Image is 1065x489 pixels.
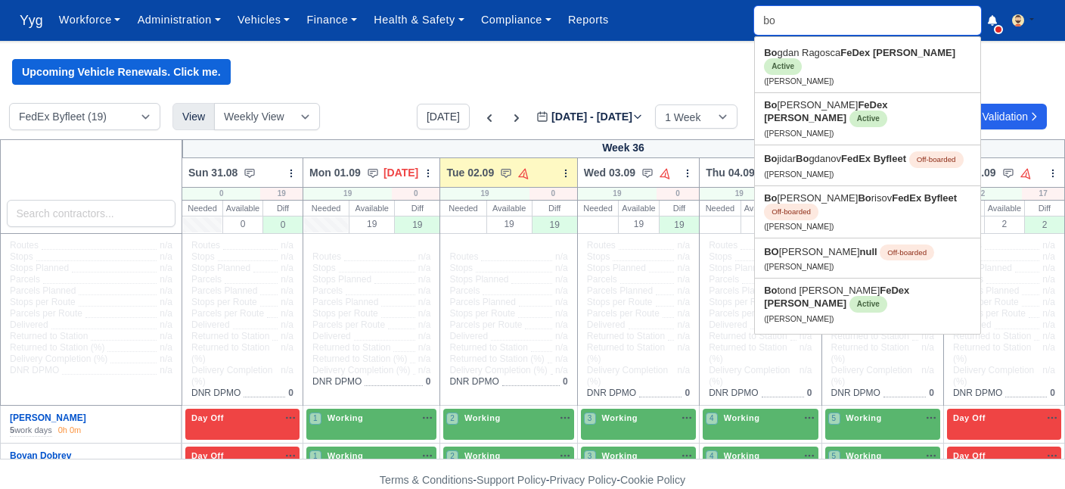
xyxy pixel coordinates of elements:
[160,319,172,330] span: n/a
[223,216,262,232] div: 0
[529,188,577,200] div: 0
[188,450,227,461] span: Day Off
[309,413,321,425] span: 1
[487,216,532,232] div: 19
[10,342,104,354] span: Returned to Station (%)
[446,450,458,463] span: 2
[440,201,486,216] div: Needed
[660,201,699,216] div: Diff
[764,58,802,75] span: Active
[921,331,934,341] span: n/a
[880,244,934,261] span: Off-boarded
[800,331,812,341] span: n/a
[587,274,617,285] span: Parcels
[555,354,568,364] span: n/a
[312,376,362,388] span: DNR DPMO
[281,285,293,296] span: n/a
[560,5,617,35] a: Reports
[10,285,76,297] span: Parcels Planned
[989,416,1065,489] iframe: Chat Widget
[536,108,643,126] label: [DATE] - [DATE]
[191,342,275,365] span: Returned to Station (%)
[440,188,529,200] div: 19
[312,342,390,354] span: Returned to Station
[755,279,980,330] a: Botond [PERSON_NAME]FeDex [PERSON_NAME] Active ([PERSON_NAME])
[418,285,431,296] span: n/a
[584,165,635,180] span: Wed 03.09
[555,285,568,296] span: n/a
[849,296,887,313] span: Active
[578,188,657,200] div: 19
[10,365,59,376] span: DNR DPMO
[417,104,470,129] button: [DATE]
[10,263,69,274] span: Stops Planned
[312,297,378,308] span: Parcels Planned
[587,263,646,274] span: Stops Planned
[700,201,740,216] div: Needed
[755,41,980,92] a: Bogdan RagoscaFeDex [PERSON_NAME] Active ([PERSON_NAME])
[487,201,532,216] div: Available
[598,413,641,423] span: Working
[587,342,672,365] span: Returned to Station (%)
[709,342,793,365] span: Returned to Station (%)
[312,263,336,274] span: Stops
[660,216,699,233] div: 19
[953,308,1026,319] span: Parcels per Route
[1042,319,1055,330] span: n/a
[263,201,303,216] div: Diff
[555,308,568,319] span: n/a
[312,331,351,342] span: Delivered
[182,139,1065,158] div: Week 36
[764,246,779,257] strong: BO
[191,297,257,308] span: Stops per Route
[281,308,293,319] span: n/a
[449,376,498,388] span: DNR DPMO
[10,297,76,308] span: Stops per Route
[160,342,172,353] span: n/a
[764,192,777,204] strong: Bo
[1042,263,1055,273] span: n/a
[449,331,488,342] span: Delivered
[677,319,690,330] span: n/a
[182,188,260,200] div: 0
[281,342,293,353] span: n/a
[449,342,527,354] span: Returned to Station
[263,216,303,233] div: 0
[392,188,439,200] div: 0
[953,263,1012,274] span: Stops Planned
[921,365,934,375] span: n/a
[831,331,909,342] span: Returned to Station
[281,240,293,251] span: n/a
[909,151,964,168] span: Off-boarded
[10,425,52,437] div: work days
[446,413,458,425] span: 2
[10,450,71,461] a: Boyan Dobrev
[191,365,275,388] span: Delivery Completion (%)
[532,216,577,233] div: 19
[840,47,955,58] strong: FeDex [PERSON_NAME]
[706,450,718,463] span: 4
[160,297,172,307] span: n/a
[312,319,385,331] span: Parcels per Route
[709,388,758,399] span: DNR DPMO
[950,450,989,461] span: Day Off
[764,129,834,138] small: ([PERSON_NAME])
[709,319,747,331] span: Delivered
[677,251,690,262] span: n/a
[677,240,690,251] span: n/a
[160,331,172,341] span: n/a
[1042,365,1055,375] span: n/a
[418,297,431,307] span: n/a
[721,450,763,461] span: Working
[160,354,172,364] span: n/a
[764,285,909,309] strong: FeDex [PERSON_NAME]
[755,186,980,238] a: Bo[PERSON_NAME]BorisovFedEx Byfleet Off-boarded ([PERSON_NAME])
[555,342,568,353] span: n/a
[1042,308,1055,319] span: n/a
[10,274,40,285] span: Parcels
[953,365,1036,388] span: Delivery Completion (%)
[953,331,1031,342] span: Returned to Station
[764,99,777,111] strong: Bo
[58,425,82,437] div: 0h 0m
